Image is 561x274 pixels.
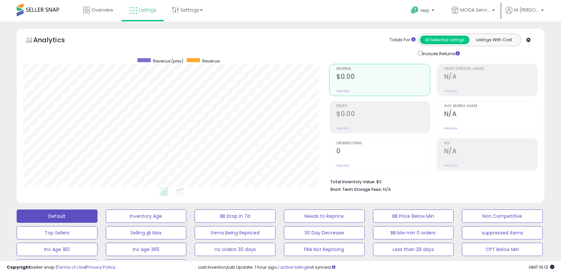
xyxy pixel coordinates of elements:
[202,58,220,64] span: Revenue
[17,259,97,273] button: [PERSON_NAME] Liquid.
[106,226,187,239] button: Selling @ Max
[444,147,537,156] h2: N/A
[444,89,457,93] small: Prev: N/A
[33,35,78,46] h5: Analytics
[514,7,539,13] span: Hi [PERSON_NAME]
[153,58,183,64] span: Revenue (prev)
[336,67,430,71] span: Revenue
[460,7,490,13] span: MODA Services Inc
[336,126,349,130] small: Prev: N/A
[469,36,519,44] button: Listings With Cost
[336,89,349,93] small: Prev: N/A
[139,7,156,13] span: Listings
[330,179,375,185] b: Total Inventory Value:
[336,110,430,119] h2: $0.00
[86,264,115,270] a: Privacy Policy
[406,1,441,22] a: Help
[106,243,187,256] button: Inv Age 365
[462,243,543,256] button: CPT Below Min
[462,226,543,239] button: suppressed items
[444,73,537,82] h2: N/A
[284,226,365,239] button: 30 Day Decrease
[17,209,97,223] button: Default
[444,164,457,168] small: Prev: N/A
[336,104,430,108] span: Profit
[444,67,537,71] span: Profit [PERSON_NAME]
[17,243,97,256] button: Inv Age 180
[336,147,430,156] h2: 0
[284,243,365,256] button: FBA Not Repricing
[421,8,430,13] span: Help
[17,226,97,239] button: Top Sellers
[420,36,469,44] button: All Selected Listings
[444,104,537,108] span: Avg. Buybox Share
[336,73,430,82] h2: $0.00
[92,7,113,13] span: Overview
[336,142,430,145] span: Ordered Items
[444,110,537,119] h2: N/A
[106,209,187,223] button: Inventory Age
[462,209,543,223] button: Non Competitive
[195,209,276,223] button: BB Drop in 7d
[330,177,533,185] li: $0
[373,243,454,256] button: Less than 28 days
[7,264,31,270] strong: Copyright
[7,264,115,271] div: seller snap | |
[330,187,382,192] b: Short Term Storage Fees:
[444,142,537,145] span: ROI
[284,209,365,223] button: Needs to Reprice
[373,226,454,239] button: BB blw min 0 orders
[411,6,419,14] i: Get Help
[383,186,391,193] span: N/A
[57,264,85,270] a: Terms of Use
[106,259,187,273] button: Only Seller No Sales
[444,126,457,130] small: Prev: N/A
[373,209,454,223] button: BB Price Below Min
[505,7,544,22] a: Hi [PERSON_NAME]
[529,264,554,270] span: 2025-08-13 19:13 GMT
[336,164,349,168] small: Prev: N/A
[413,50,468,57] div: Include Returns
[198,264,554,271] div: Last InventoryLab Update: 1 hour ago, not synced.
[195,226,276,239] button: Items Being Repriced
[278,264,307,270] a: 1 active listing
[195,243,276,256] button: no orders 30 days
[390,37,416,43] div: Totals For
